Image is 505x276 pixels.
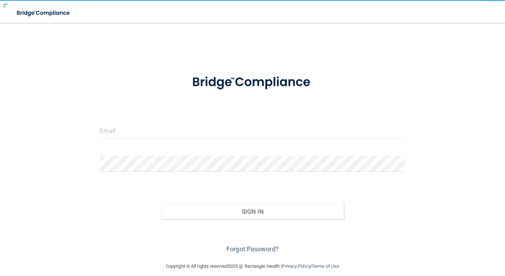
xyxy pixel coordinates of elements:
img: bridge_compliance_login_screen.278c3ca4.svg [179,66,326,99]
input: Email [100,122,405,139]
a: Terms of Use [312,263,339,269]
img: bridge_compliance_login_screen.278c3ca4.svg [11,6,77,20]
a: Privacy Policy [282,263,310,269]
a: Forgot Password? [226,245,279,253]
button: Sign In [161,204,344,219]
